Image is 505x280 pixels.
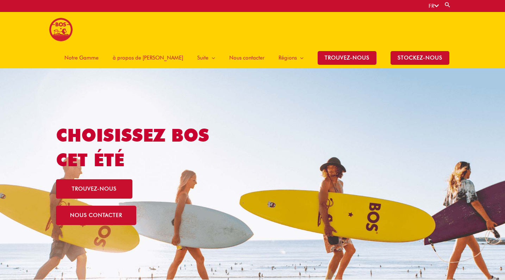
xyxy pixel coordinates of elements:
[56,206,136,225] a: nous contacter
[391,51,449,65] span: stockez-nous
[279,47,297,68] span: Régions
[52,47,456,68] nav: Site Navigation
[384,47,456,68] a: stockez-nous
[429,3,439,9] a: FR
[197,47,208,68] span: Suite
[70,213,122,218] span: nous contacter
[56,123,234,172] h1: Choisissez BOS cet été
[64,47,99,68] span: Notre Gamme
[222,47,272,68] a: Nous contacter
[318,51,376,65] span: TROUVEZ-NOUS
[272,47,311,68] a: Régions
[106,47,190,68] a: à propos de [PERSON_NAME]
[57,47,106,68] a: Notre Gamme
[56,179,132,199] a: trouvez-nous
[190,47,222,68] a: Suite
[444,1,451,8] a: Search button
[229,47,264,68] span: Nous contacter
[311,47,384,68] a: TROUVEZ-NOUS
[72,186,117,192] span: trouvez-nous
[113,47,183,68] span: à propos de [PERSON_NAME]
[49,18,73,42] img: BOS logo finals-200px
